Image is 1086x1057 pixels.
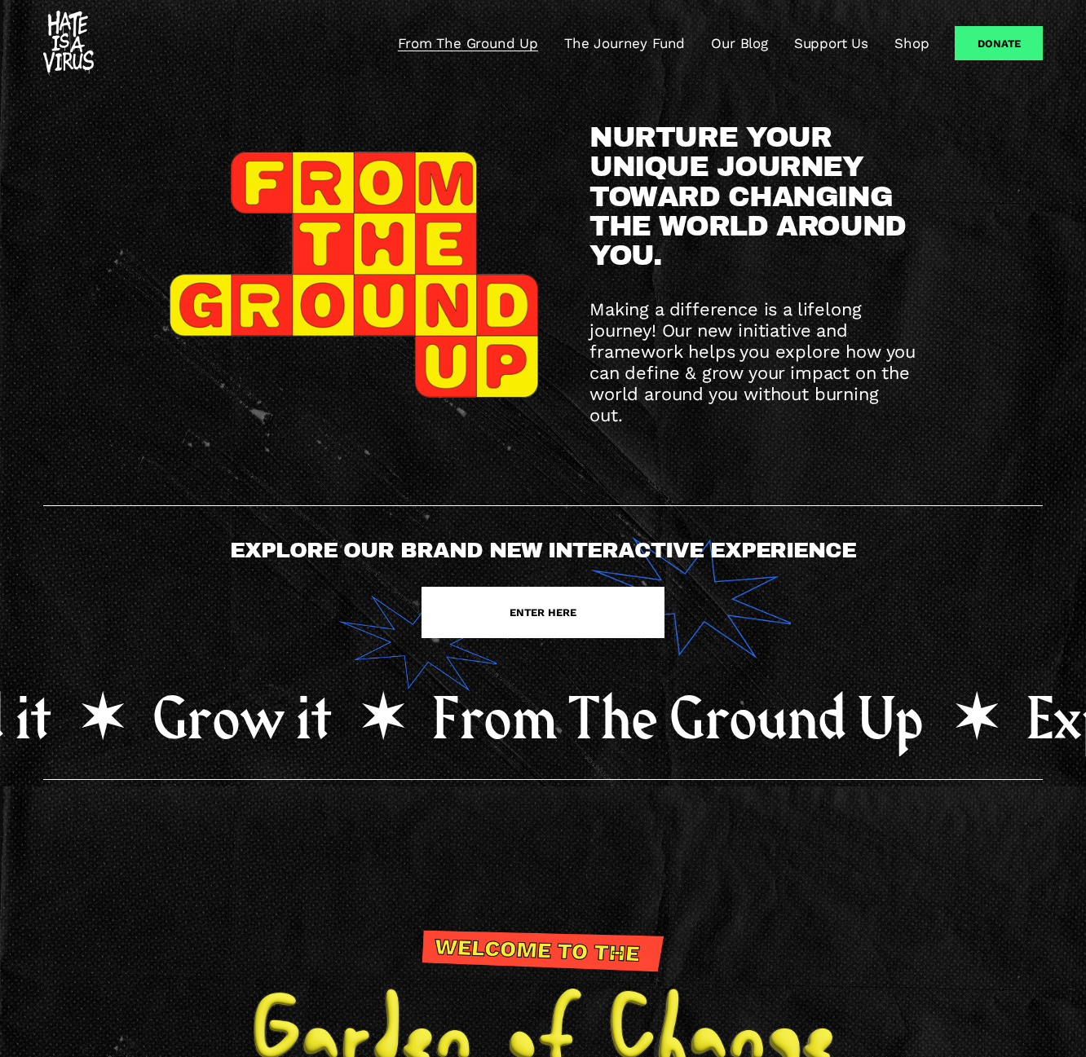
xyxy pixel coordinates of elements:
img: #HATEISAVIRUS [43,11,93,76]
a: From The Ground Up [398,33,538,53]
a: Support Us [794,33,868,53]
tspan: • [79,682,125,757]
a: The Journey Fund [564,33,685,53]
tspan: From The Ground Up [431,682,922,757]
span: NURTURE YOUR UNIQUE JOURNEY TOWARD CHANGING THE WORLD AROUND YOU. [589,122,915,271]
a: Donate [955,26,1042,60]
tspan: • [360,682,405,757]
tspan: • [953,682,999,757]
tspan: Grow it [152,682,333,757]
a: ENTER HERE [422,587,664,639]
span: Making a difference is a lifelong journey! Our new initiative and framework helps you explore how... [589,299,921,426]
a: Shop [894,33,929,53]
a: Our Blog [711,33,768,53]
h4: EXPLORE OUR BRAND NEW INTERACTIVE EXPERIENCE [170,540,916,563]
